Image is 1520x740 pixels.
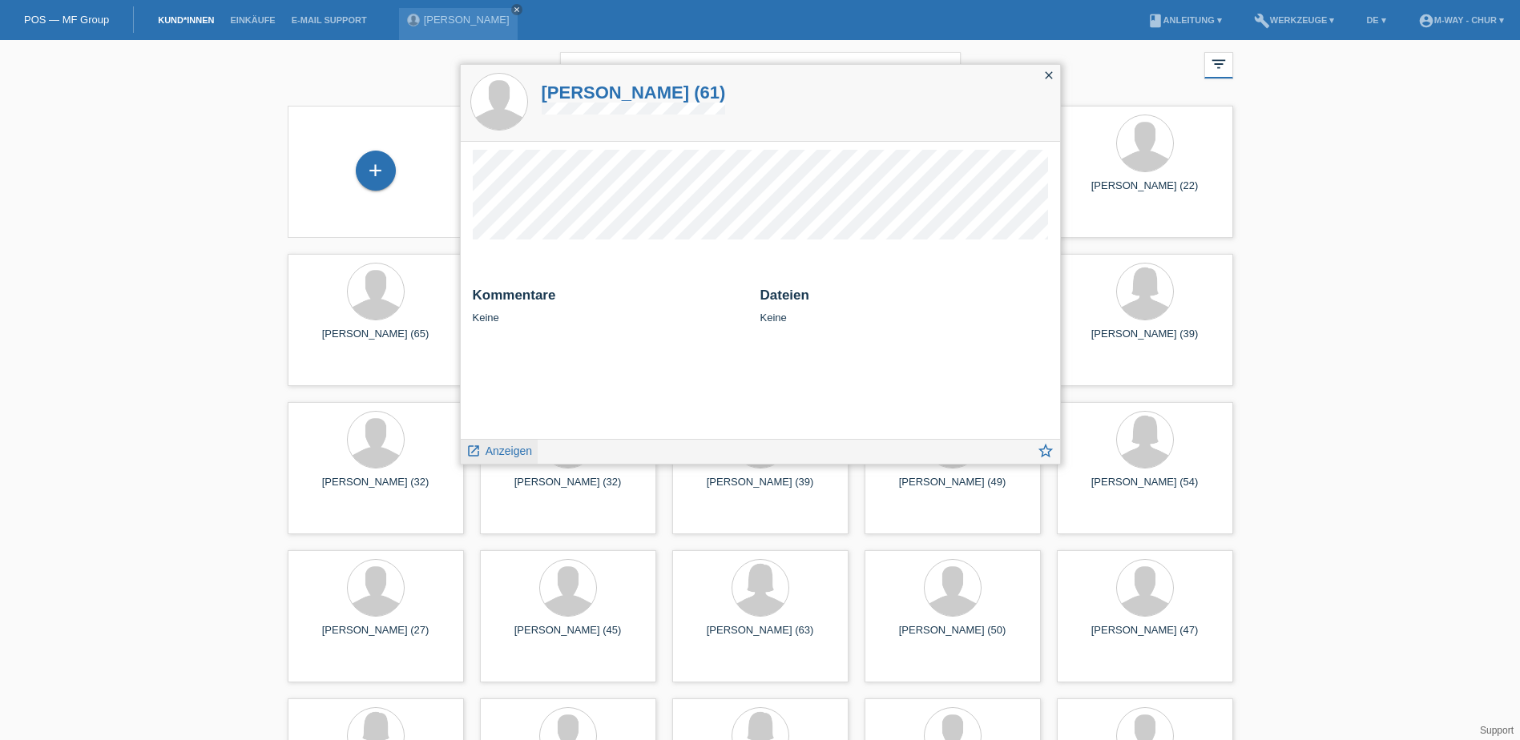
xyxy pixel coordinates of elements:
[424,14,510,26] a: [PERSON_NAME]
[513,6,521,14] i: close
[1254,13,1270,29] i: build
[357,157,395,184] div: Kund*in hinzufügen
[300,328,451,353] div: [PERSON_NAME] (65)
[760,288,1048,324] div: Keine
[1480,725,1514,736] a: Support
[1070,624,1220,650] div: [PERSON_NAME] (47)
[1410,15,1512,25] a: account_circlem-way - Chur ▾
[760,288,1048,312] h2: Dateien
[24,14,109,26] a: POS — MF Group
[1037,444,1054,464] a: star_border
[1418,13,1434,29] i: account_circle
[300,476,451,501] div: [PERSON_NAME] (32)
[1210,55,1228,73] i: filter_list
[1147,13,1163,29] i: book
[284,15,375,25] a: E-Mail Support
[511,4,522,15] a: close
[1070,476,1220,501] div: [PERSON_NAME] (54)
[877,476,1028,501] div: [PERSON_NAME] (49)
[300,624,451,650] div: [PERSON_NAME] (27)
[222,15,283,25] a: Einkäufe
[1070,328,1220,353] div: [PERSON_NAME] (39)
[542,82,726,103] a: [PERSON_NAME] (61)
[1070,179,1220,205] div: [PERSON_NAME] (22)
[150,15,222,25] a: Kund*innen
[486,444,532,457] span: Anzeigen
[473,288,748,312] h2: Kommentare
[466,440,533,460] a: launch Anzeigen
[560,52,961,90] input: Suche...
[493,624,643,650] div: [PERSON_NAME] (45)
[466,444,481,458] i: launch
[1042,69,1055,82] i: close
[493,476,643,501] div: [PERSON_NAME] (32)
[685,624,836,650] div: [PERSON_NAME] (63)
[1037,442,1054,460] i: star_border
[473,288,748,324] div: Keine
[1358,15,1393,25] a: DE ▾
[1246,15,1343,25] a: buildWerkzeuge ▾
[685,476,836,501] div: [PERSON_NAME] (39)
[1139,15,1230,25] a: bookAnleitung ▾
[877,624,1028,650] div: [PERSON_NAME] (50)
